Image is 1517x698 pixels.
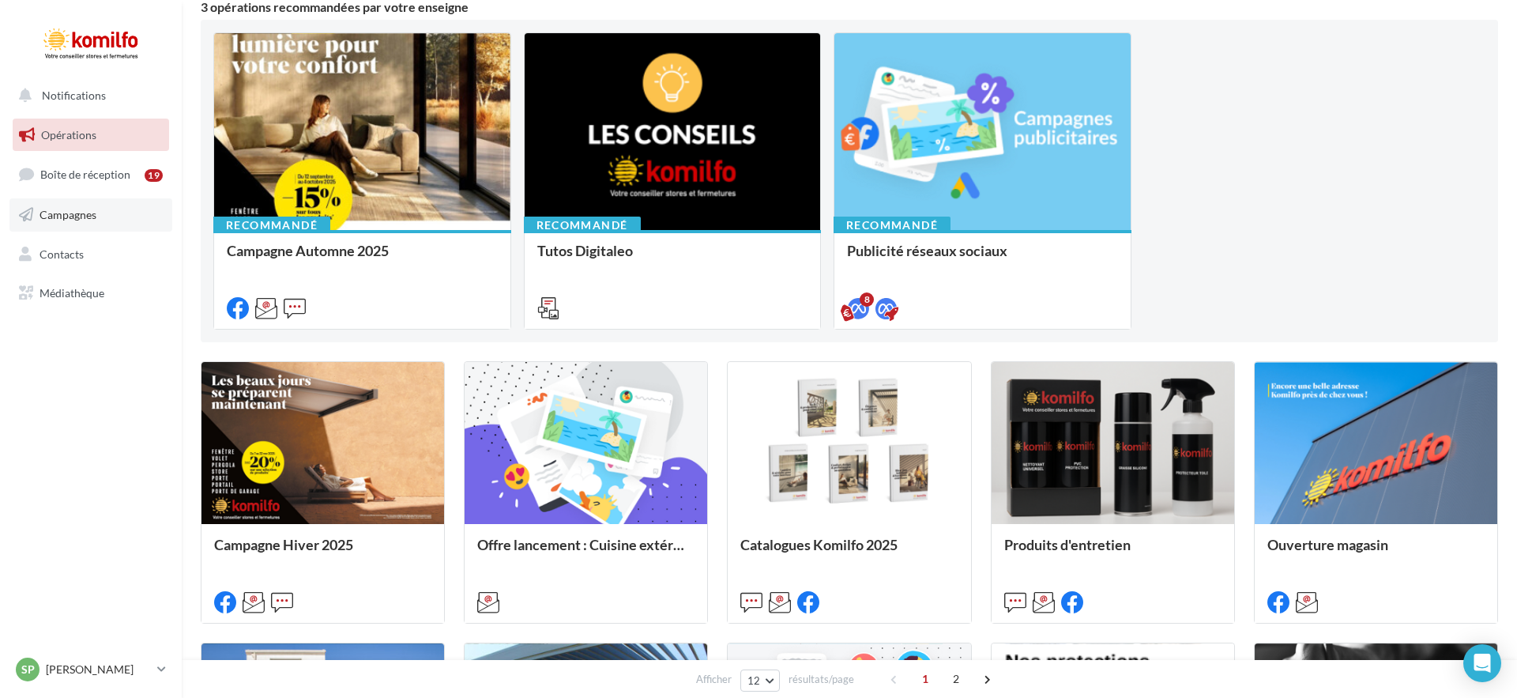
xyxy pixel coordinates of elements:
[537,243,808,274] div: Tutos Digitaleo
[9,277,172,310] a: Médiathèque
[214,537,431,568] div: Campagne Hiver 2025
[40,168,130,181] span: Boîte de réception
[9,79,166,112] button: Notifications
[9,198,172,232] a: Campagnes
[524,217,641,234] div: Recommandé
[40,208,96,221] span: Campagnes
[747,674,761,687] span: 12
[1463,644,1501,682] div: Open Intercom Messenger
[21,662,35,677] span: SP
[860,292,874,307] div: 8
[201,1,1498,13] div: 3 opérations recommandées par votre enseigne
[943,666,969,692] span: 2
[740,537,958,568] div: Catalogues Komilfo 2025
[40,247,84,260] span: Contacts
[145,169,163,182] div: 19
[477,537,695,568] div: Offre lancement : Cuisine extérieur
[834,217,950,234] div: Recommandé
[46,662,151,677] p: [PERSON_NAME]
[40,286,104,300] span: Médiathèque
[696,672,732,687] span: Afficher
[227,243,498,274] div: Campagne Automne 2025
[9,238,172,271] a: Contacts
[1267,537,1485,568] div: Ouverture magasin
[41,128,96,141] span: Opérations
[913,666,938,692] span: 1
[42,89,106,102] span: Notifications
[740,670,781,692] button: 12
[213,217,330,234] div: Recommandé
[9,119,172,152] a: Opérations
[9,157,172,191] a: Boîte de réception19
[789,672,854,687] span: résultats/page
[847,243,1118,274] div: Publicité réseaux sociaux
[13,655,169,685] a: SP [PERSON_NAME]
[1004,537,1222,568] div: Produits d'entretien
